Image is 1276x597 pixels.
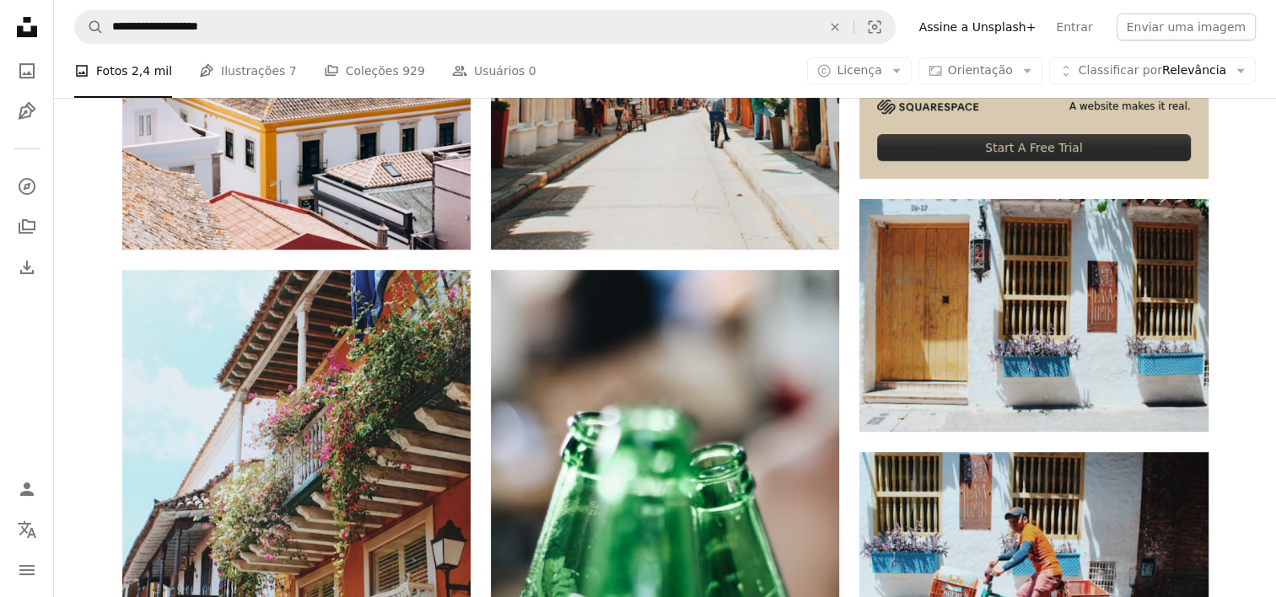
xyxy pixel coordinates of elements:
[10,553,44,587] button: Menu
[918,57,1042,84] button: Orientação
[1069,99,1191,114] span: A website makes it real.
[948,63,1013,77] span: Orientação
[324,44,425,98] a: Coleções 929
[859,307,1208,322] a: um par de plantadores que estão fora de um prédio
[402,62,425,80] span: 929
[289,62,297,80] span: 7
[807,57,911,84] button: Licença
[74,10,896,44] form: Pesquise conteúdo visual em todo o site
[10,54,44,88] a: Fotos
[10,250,44,284] a: Histórico de downloads
[909,13,1047,40] a: Assine a Unsplash+
[10,94,44,128] a: Ilustrações
[10,472,44,506] a: Entrar / Cadastrar-se
[10,10,44,47] a: Início — Unsplash
[529,62,536,80] span: 0
[1049,57,1256,84] button: Classificar porRelevância
[1046,13,1102,40] a: Entrar
[199,44,297,98] a: Ilustrações 7
[75,11,104,43] button: Pesquise na Unsplash
[1079,63,1162,77] span: Classificar por
[122,494,471,509] a: plantas enforcadas na basconia
[877,99,978,114] img: file-1705255347840-230a6ab5bca9image
[854,11,895,43] button: Pesquisa visual
[1079,62,1226,79] span: Relevância
[859,199,1208,431] img: um par de plantadores que estão fora de um prédio
[816,11,853,43] button: Limpar
[491,524,839,539] a: três garrafas de vidro verde
[859,560,1208,575] a: um homem andando de bicicleta com uma cesta nas costas
[877,134,1190,161] div: Start A Free Trial
[10,210,44,244] a: Coleções
[1117,13,1256,40] button: Enviar uma imagem
[837,63,881,77] span: Licença
[452,44,536,98] a: Usuários 0
[10,169,44,203] a: Explorar
[10,513,44,546] button: Idioma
